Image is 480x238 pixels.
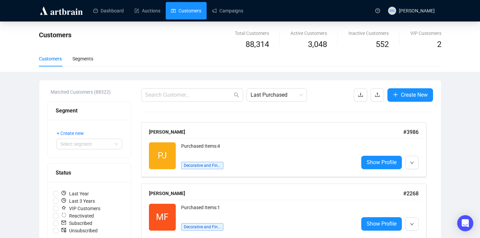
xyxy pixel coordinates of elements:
[93,2,124,19] a: Dashboard
[399,8,435,13] span: [PERSON_NAME]
[246,38,269,51] span: 88,314
[156,210,168,224] span: MF
[181,223,223,231] span: Decorative and Fine Arts
[72,55,93,62] div: Segments
[410,222,414,226] span: down
[235,30,269,37] div: Total Customers
[57,130,84,137] span: + Create new
[181,204,353,217] div: Purchased Items: 1
[349,30,389,37] div: Inactive Customers
[361,217,402,231] a: Show Profile
[58,205,103,212] span: VIP Customers
[212,2,243,19] a: Campaigns
[135,2,160,19] a: Auctions
[181,162,223,169] span: Decorative and Fine Arts
[367,158,396,166] span: Show Profile
[58,212,97,220] span: Reactivated
[181,142,353,156] div: Purchased Items: 4
[58,227,100,234] span: Unsubscribed
[401,91,428,99] span: Create New
[389,7,395,14] span: RN
[58,197,98,205] span: Last 3 Years
[234,92,239,98] span: search
[56,106,123,115] div: Segment
[141,122,433,177] a: [PERSON_NAME]#3986PJPurchased Items:4Decorative and Fine ArtsShow Profile
[58,190,92,197] span: Last Year
[251,89,303,101] span: Last Purchased
[437,40,441,49] span: 2
[375,8,380,13] span: question-circle
[39,31,71,39] span: Customers
[358,92,363,97] span: download
[56,169,123,177] div: Status
[410,30,441,37] div: VIP Customers
[403,129,419,135] span: # 3986
[39,55,62,62] div: Customers
[361,156,402,169] a: Show Profile
[308,38,327,51] span: 3,048
[457,215,473,231] div: Open Intercom Messenger
[376,40,389,49] span: 552
[56,128,89,139] button: + Create new
[39,5,84,16] img: logo
[149,128,403,136] div: [PERSON_NAME]
[145,91,232,99] input: Search Customer...
[51,88,131,96] div: Matched Customers (88322)
[410,161,414,165] span: down
[290,30,327,37] div: Active Customers
[158,149,167,162] span: PJ
[393,92,398,97] span: plus
[171,2,201,19] a: Customers
[387,88,433,102] button: Create New
[403,190,419,197] span: # 2268
[367,220,396,228] span: Show Profile
[58,220,95,227] span: Subscribed
[375,92,380,97] span: upload
[149,190,403,197] div: [PERSON_NAME]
